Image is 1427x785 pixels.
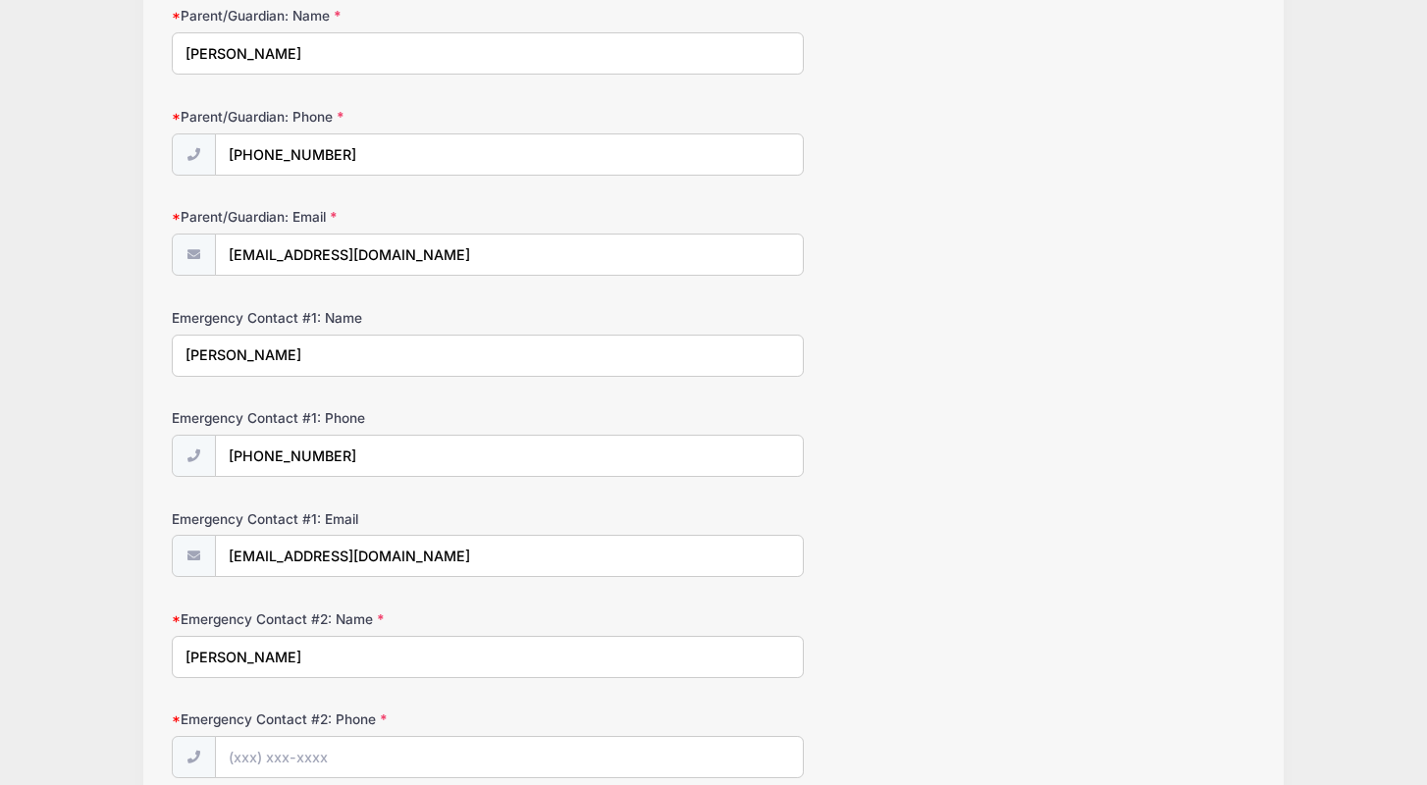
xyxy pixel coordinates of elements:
label: Emergency Contact #1: Email [172,509,533,529]
input: (xxx) xxx-xxxx [215,736,804,778]
input: email@email.com [215,535,804,577]
input: email@email.com [215,234,804,276]
label: Parent/Guardian: Email [172,207,533,227]
label: Emergency Contact #2: Phone [172,709,533,729]
label: Emergency Contact #1: Phone [172,408,533,428]
label: Emergency Contact #2: Name [172,609,533,629]
label: Parent/Guardian: Phone [172,107,533,127]
label: Emergency Contact #1: Name [172,308,533,328]
label: Parent/Guardian: Name [172,6,533,26]
input: (xxx) xxx-xxxx [215,435,804,477]
input: (xxx) xxx-xxxx [215,133,804,176]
